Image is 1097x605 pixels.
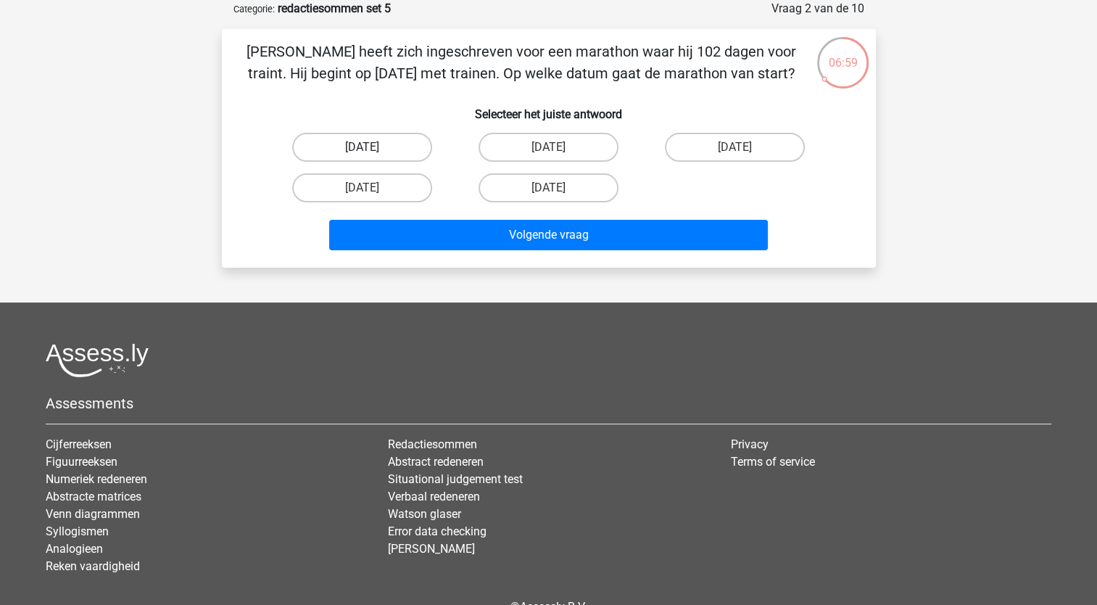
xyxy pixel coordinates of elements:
[388,490,480,503] a: Verbaal redeneren
[46,490,141,503] a: Abstracte matrices
[245,41,798,84] p: [PERSON_NAME] heeft zich ingeschreven voor een marathon waar hij 102 dagen voor traint. Hij begin...
[388,507,461,521] a: Watson glaser
[816,36,870,72] div: 06:59
[245,96,853,121] h6: Selecteer het juiste antwoord
[329,220,768,250] button: Volgende vraag
[731,437,769,451] a: Privacy
[388,472,523,486] a: Situational judgement test
[46,524,109,538] a: Syllogismen
[731,455,815,469] a: Terms of service
[46,472,147,486] a: Numeriek redeneren
[46,559,140,573] a: Reken vaardigheid
[479,133,618,162] label: [DATE]
[278,1,391,15] strong: redactiesommen set 5
[665,133,805,162] label: [DATE]
[233,4,275,15] small: Categorie:
[46,437,112,451] a: Cijferreeksen
[479,173,618,202] label: [DATE]
[46,395,1051,412] h5: Assessments
[46,542,103,556] a: Analogieen
[388,524,487,538] a: Error data checking
[388,455,484,469] a: Abstract redeneren
[292,173,432,202] label: [DATE]
[292,133,432,162] label: [DATE]
[46,507,140,521] a: Venn diagrammen
[46,343,149,377] img: Assessly logo
[46,455,117,469] a: Figuurreeksen
[388,542,475,556] a: [PERSON_NAME]
[388,437,477,451] a: Redactiesommen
